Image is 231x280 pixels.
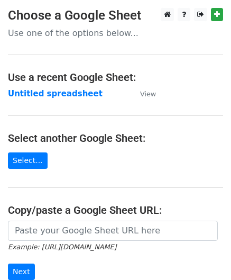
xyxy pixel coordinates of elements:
h4: Select another Google Sheet: [8,132,223,144]
small: Example: [URL][DOMAIN_NAME] [8,243,116,251]
small: View [140,90,156,98]
a: View [130,89,156,98]
input: Paste your Google Sheet URL here [8,221,218,241]
a: Select... [8,152,48,169]
a: Untitled spreadsheet [8,89,103,98]
p: Use one of the options below... [8,28,223,39]
h4: Copy/paste a Google Sheet URL: [8,204,223,216]
input: Next [8,264,35,280]
h4: Use a recent Google Sheet: [8,71,223,84]
h3: Choose a Google Sheet [8,8,223,23]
